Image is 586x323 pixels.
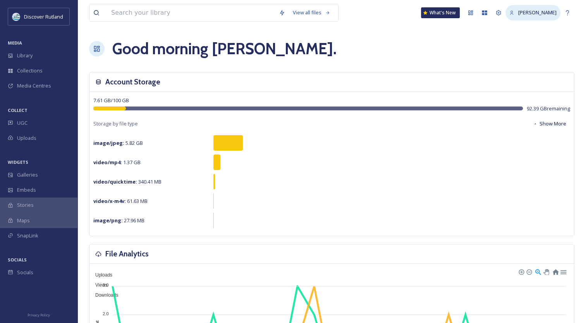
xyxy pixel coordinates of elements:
[27,310,50,319] a: Privacy Policy
[17,232,38,239] span: SnapLink
[93,120,138,127] span: Storage by file type
[12,13,20,21] img: DiscoverRutlandlog37F0B7.png
[289,5,334,20] a: View all files
[17,171,38,179] span: Galleries
[17,119,27,127] span: UGC
[107,4,275,21] input: Search your library
[93,178,162,185] span: 340.41 MB
[534,268,541,275] div: Selection Zoom
[93,139,124,146] strong: image/jpeg :
[17,201,34,209] span: Stories
[27,313,50,318] span: Privacy Policy
[552,268,559,275] div: Reset Zoom
[89,282,108,288] span: Views
[93,178,137,185] strong: video/quicktime :
[8,257,27,263] span: SOCIALS
[529,116,570,131] button: Show More
[17,269,33,276] span: Socials
[518,269,524,274] div: Zoom In
[505,5,560,20] a: [PERSON_NAME]
[8,159,28,165] span: WIDGETS
[89,292,118,298] span: Downloads
[8,107,27,113] span: COLLECT
[93,159,141,166] span: 1.37 GB
[112,37,337,60] h1: Good morning [PERSON_NAME] .
[17,217,30,224] span: Maps
[103,283,108,287] tspan: 3.0
[93,198,148,204] span: 61.63 MB
[8,40,22,46] span: MEDIA
[17,134,36,142] span: Uploads
[24,13,63,20] span: Discover Rutland
[17,67,43,74] span: Collections
[527,105,570,112] span: 92.39 GB remaining
[17,82,51,89] span: Media Centres
[93,159,122,166] strong: video/mp4 :
[93,217,144,224] span: 27.96 MB
[93,198,126,204] strong: video/x-m4v :
[17,186,36,194] span: Embeds
[103,311,108,316] tspan: 2.0
[560,268,566,275] div: Menu
[93,217,123,224] strong: image/png :
[421,7,460,18] a: What's New
[105,76,160,88] h3: Account Storage
[93,97,129,104] span: 7.61 GB / 100 GB
[105,248,149,259] h3: File Analytics
[93,139,143,146] span: 5.82 GB
[543,269,548,274] div: Panning
[17,52,33,59] span: Library
[89,272,112,278] span: Uploads
[518,9,557,16] span: [PERSON_NAME]
[526,269,531,274] div: Zoom Out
